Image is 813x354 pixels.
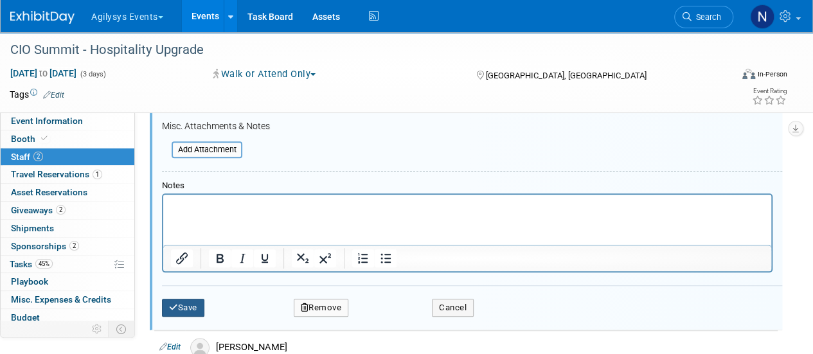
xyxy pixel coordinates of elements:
a: Edit [43,91,64,100]
a: Giveaways2 [1,202,134,219]
a: Budget [1,309,134,326]
div: [PERSON_NAME] [216,341,773,353]
button: Subscript [292,249,314,267]
td: Tags [10,88,64,101]
div: Event Format [674,67,787,86]
span: 45% [35,259,53,269]
a: Playbook [1,273,134,290]
span: 2 [56,205,66,215]
div: Event Rating [752,88,787,94]
img: ExhibitDay [10,11,75,24]
span: 2 [33,152,43,161]
span: Asset Reservations [11,187,87,197]
button: Bullet list [375,249,397,267]
span: Staff [11,152,43,162]
span: Event Information [11,116,83,126]
span: to [37,68,49,78]
span: Playbook [11,276,48,287]
a: Travel Reservations1 [1,166,134,183]
a: Tasks45% [1,256,134,273]
span: Travel Reservations [11,169,102,179]
img: Natalie Morin [750,4,774,29]
iframe: Rich Text Area [163,195,771,245]
a: Booth [1,130,134,148]
a: Shipments [1,220,134,237]
button: Save [162,299,204,317]
button: Underline [254,249,276,267]
span: 1 [93,170,102,179]
span: Budget [11,312,40,323]
span: Sponsorships [11,241,79,251]
button: Superscript [314,249,336,267]
span: Booth [11,134,50,144]
span: 2 [69,241,79,251]
span: [DATE] [DATE] [10,67,77,79]
a: Asset Reservations [1,184,134,201]
a: Search [674,6,733,28]
span: (3 days) [79,70,106,78]
div: CIO Summit - Hospitality Upgrade [6,39,721,62]
a: Sponsorships2 [1,238,134,255]
span: Shipments [11,223,54,233]
a: Edit [159,342,181,351]
span: Misc. Expenses & Credits [11,294,111,305]
span: Tasks [10,259,53,269]
td: Toggle Event Tabs [109,321,135,337]
div: In-Person [757,69,787,79]
a: Staff2 [1,148,134,166]
button: Insert/edit link [171,249,193,267]
i: Booth reservation complete [41,135,48,142]
button: Walk or Attend Only [209,67,321,81]
td: Personalize Event Tab Strip [86,321,109,337]
button: Numbered list [352,249,374,267]
a: Misc. Expenses & Credits [1,291,134,308]
span: Giveaways [11,205,66,215]
button: Bold [209,249,231,267]
button: Remove [294,299,349,317]
button: Italic [231,249,253,267]
span: Search [692,12,721,22]
img: Format-Inperson.png [742,69,755,79]
div: Misc. Attachments & Notes [162,121,782,132]
div: Notes [162,181,773,191]
span: [GEOGRAPHIC_DATA], [GEOGRAPHIC_DATA] [485,71,646,80]
a: Event Information [1,112,134,130]
button: Cancel [432,299,474,317]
